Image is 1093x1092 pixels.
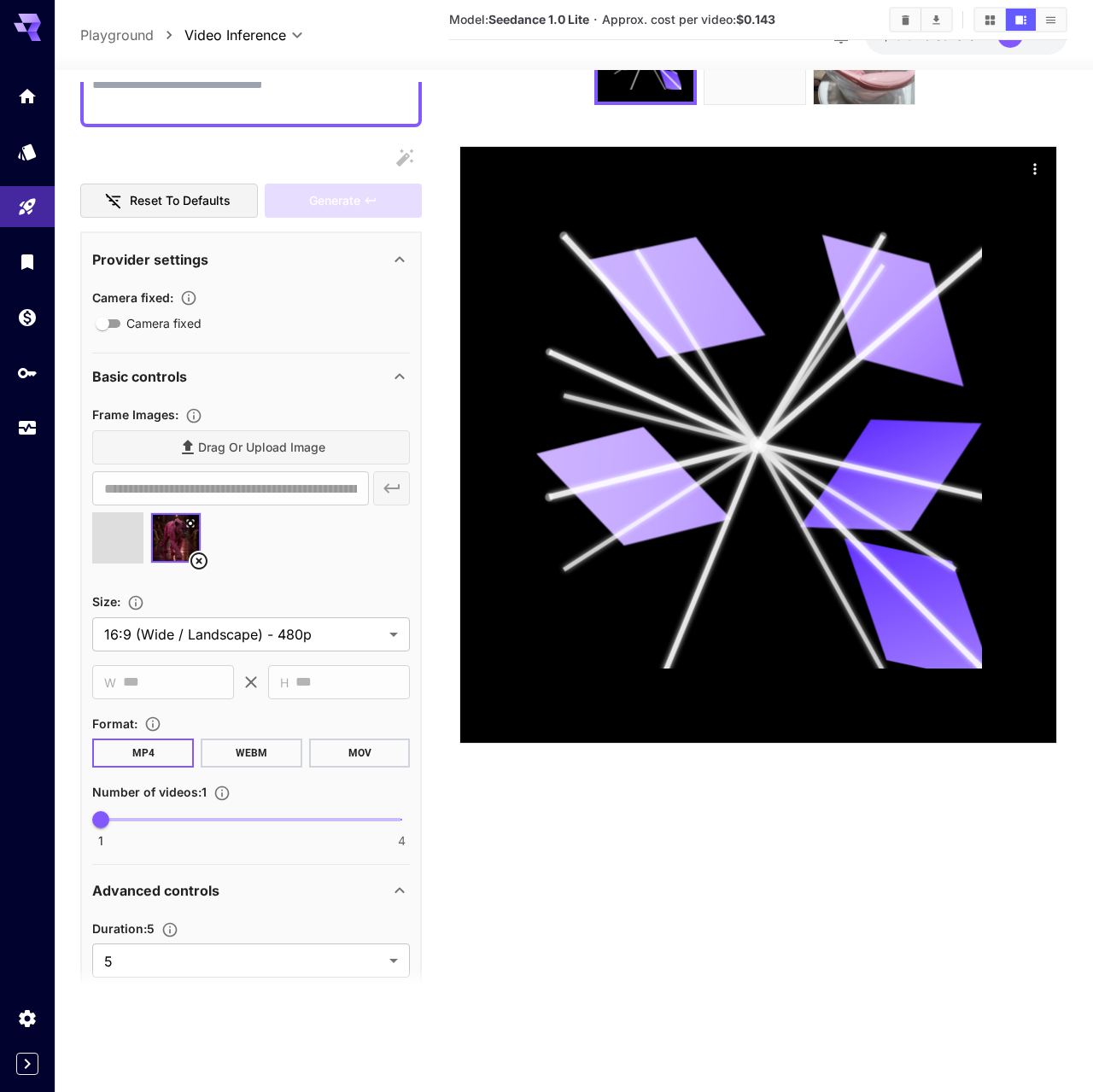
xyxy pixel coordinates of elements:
div: Models [17,141,38,162]
button: Adjust the dimensions of the generated image by specifying its width and height in pixels, or sel... [120,594,151,611]
button: MOV [309,739,411,768]
a: Playground [80,25,154,45]
p: Basic controls [92,366,187,387]
span: Approx. cost per video: [602,12,775,26]
button: Reset to defaults [80,184,258,219]
span: Number of videos : 1 [92,785,207,799]
nav: breadcrumb [80,25,184,45]
p: · [593,9,598,30]
div: Settings [17,1007,38,1029]
span: W [104,673,116,692]
span: Model: [449,12,589,26]
b: $0.143 [736,12,775,26]
button: Specify how many videos to generate in a single request. Each video generation will be charged se... [207,785,237,802]
div: Show videos in grid viewShow videos in video viewShow videos in list view [973,7,1067,32]
span: 1 [98,832,103,850]
button: MP4 [92,739,194,768]
div: Actions [1022,155,1048,181]
p: Provider settings [92,249,208,270]
button: Set the number of duration [155,921,185,938]
span: credits left [924,28,984,43]
div: Wallet [17,307,38,328]
div: Clear videosDownload All [889,7,953,32]
span: 5 [104,951,383,972]
span: Size : [92,594,120,609]
span: $18.57 [882,28,924,43]
span: 16:9 (Wide / Landscape) - 480p [104,624,383,645]
div: Basic controls [92,356,410,397]
button: WEBM [201,739,302,768]
span: Format : [92,716,137,731]
p: Advanced controls [92,880,219,901]
span: Camera fixed [126,314,202,332]
span: Camera fixed : [92,290,173,305]
span: 4 [398,832,406,850]
div: Provider settings [92,239,410,280]
div: Playground [17,196,38,218]
button: Show videos in video view [1006,9,1036,31]
span: H [280,673,289,692]
span: Frame Images : [92,407,178,422]
b: Seedance 1.0 Lite [488,12,589,26]
button: Upload frame images. [178,407,209,424]
button: Expand sidebar [16,1053,38,1075]
div: Advanced controls [92,870,410,911]
div: Usage [17,418,38,439]
button: Clear videos [891,9,921,31]
button: Choose the file format for the output video. [137,715,168,733]
button: Download All [921,9,951,31]
div: Library [17,251,38,272]
span: Duration : 5 [92,921,155,936]
button: Show videos in list view [1036,9,1066,31]
button: Show videos in grid view [975,9,1005,31]
div: API Keys [17,362,38,383]
span: Video Inference [184,25,286,45]
div: Home [17,85,38,107]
